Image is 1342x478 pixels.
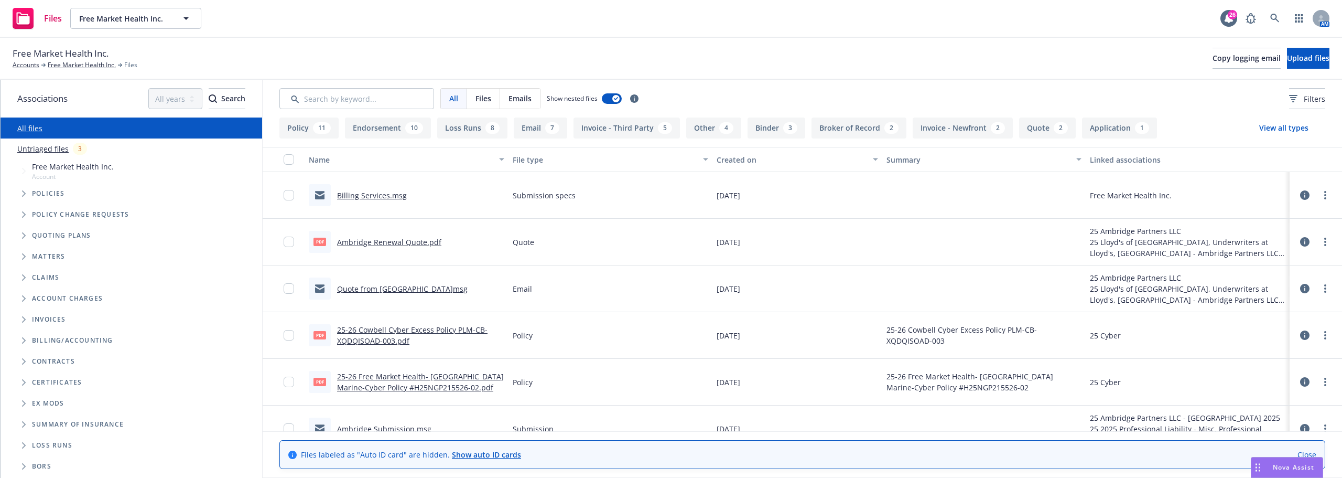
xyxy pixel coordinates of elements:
div: Free Market Health Inc. [1090,190,1172,201]
button: File type [508,147,712,172]
a: Show auto ID cards [452,450,521,460]
a: Ambridge Renewal Quote.pdf [337,237,441,247]
a: Report a Bug [1240,8,1261,29]
button: Application [1082,118,1157,139]
span: Policy [513,330,533,341]
a: more [1319,236,1332,248]
a: more [1319,282,1332,295]
a: Files [8,4,66,33]
button: SearchSearch [209,88,245,109]
a: Switch app [1289,8,1309,29]
span: [DATE] [717,423,740,434]
button: Nova Assist [1251,457,1323,478]
div: 25 Cyber [1090,330,1121,341]
div: 8 [485,122,500,134]
button: Broker of Record [811,118,906,139]
span: Account charges [32,295,103,302]
span: Invoices [32,316,66,323]
input: Toggle Row Selected [284,190,294,200]
span: Filters [1304,93,1325,104]
span: Upload files [1287,53,1329,63]
span: Summary of insurance [32,421,124,428]
div: 3 [783,122,797,134]
div: Tree Example [1,159,262,330]
span: Emails [508,93,532,104]
div: Name [309,154,493,165]
span: Associations [17,92,68,105]
input: Toggle Row Selected [284,330,294,341]
div: 25 Lloyd's of [GEOGRAPHIC_DATA], Underwriters at Lloyd's, [GEOGRAPHIC_DATA] - Ambridge Partners LLC [1090,283,1285,305]
span: Nova Assist [1273,463,1314,472]
button: Created on [712,147,882,172]
button: Loss Runs [437,118,507,139]
a: more [1319,422,1332,435]
input: Toggle Row Selected [284,283,294,294]
button: Free Market Health Inc. [70,8,201,29]
input: Toggle Row Selected [284,423,294,434]
span: Account [32,172,114,181]
input: Toggle Row Selected [284,237,294,247]
div: 25 Ambridge Partners LLC [1090,226,1285,237]
button: Quote [1019,118,1076,139]
svg: Search [209,94,217,103]
a: Untriaged files [17,143,69,154]
span: [DATE] [717,283,740,294]
span: Billing/Accounting [32,337,113,344]
span: Filters [1289,93,1325,104]
div: Created on [717,154,867,165]
div: Linked associations [1090,154,1285,165]
button: Summary [882,147,1086,172]
button: Policy [279,118,339,139]
span: Claims [32,274,59,281]
button: Email [514,118,567,139]
div: Summary [886,154,1070,165]
div: 5 [658,122,672,134]
span: Email [513,283,532,294]
span: Free Market Health Inc. [32,161,114,172]
a: Accounts [13,60,39,70]
span: pdf [313,238,326,246]
a: more [1319,189,1332,201]
a: Quote from [GEOGRAPHIC_DATA]msg [337,284,468,294]
a: 25-26 Free Market Health- [GEOGRAPHIC_DATA] Marine-Cyber Policy #H25NGP215526-02.pdf [337,371,504,392]
a: Free Market Health Inc. [48,60,116,70]
div: 1 [1135,122,1149,134]
div: 4 [719,122,733,134]
span: Copy logging email [1213,53,1281,63]
span: Contracts [32,358,75,365]
button: Name [305,147,508,172]
span: Free Market Health Inc. [13,47,109,60]
span: Free Market Health Inc. [79,13,170,24]
span: All [449,93,458,104]
a: Search [1264,8,1285,29]
input: Toggle Row Selected [284,377,294,387]
div: 2 [1054,122,1068,134]
span: Policies [32,190,65,197]
a: Ambridge Submission.msg [337,424,431,434]
span: pdf [313,331,326,339]
div: 10 [405,122,423,134]
a: Close [1297,449,1316,460]
span: Certificates [32,379,82,386]
span: Quoting plans [32,232,91,239]
span: 25-26 Free Market Health- [GEOGRAPHIC_DATA] Marine-Cyber Policy #H25NGP215526-02 [886,371,1082,393]
span: Loss Runs [32,442,72,449]
div: 25 Ambridge Partners LLC - [GEOGRAPHIC_DATA] 2025 [1090,412,1285,423]
span: 25-26 Cowbell Cyber Excess Policy PLM-CB-XQDQISOAD-003 [886,324,1082,346]
span: Files [44,14,62,23]
span: Submission [513,423,554,434]
span: [DATE] [717,377,740,388]
button: Binder [748,118,805,139]
a: more [1319,329,1332,342]
div: Drag to move [1251,458,1264,477]
div: 2 [991,122,1005,134]
span: [DATE] [717,237,740,248]
button: Copy logging email [1213,48,1281,69]
div: 25 Ambridge Partners LLC [1090,272,1285,283]
div: Search [209,89,245,109]
span: [DATE] [717,190,740,201]
button: Filters [1289,88,1325,109]
a: 25-26 Cowbell Cyber Excess Policy PLM-CB-XQDQISOAD-003.pdf [337,325,488,346]
span: Policy [513,377,533,388]
button: Upload files [1287,48,1329,69]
